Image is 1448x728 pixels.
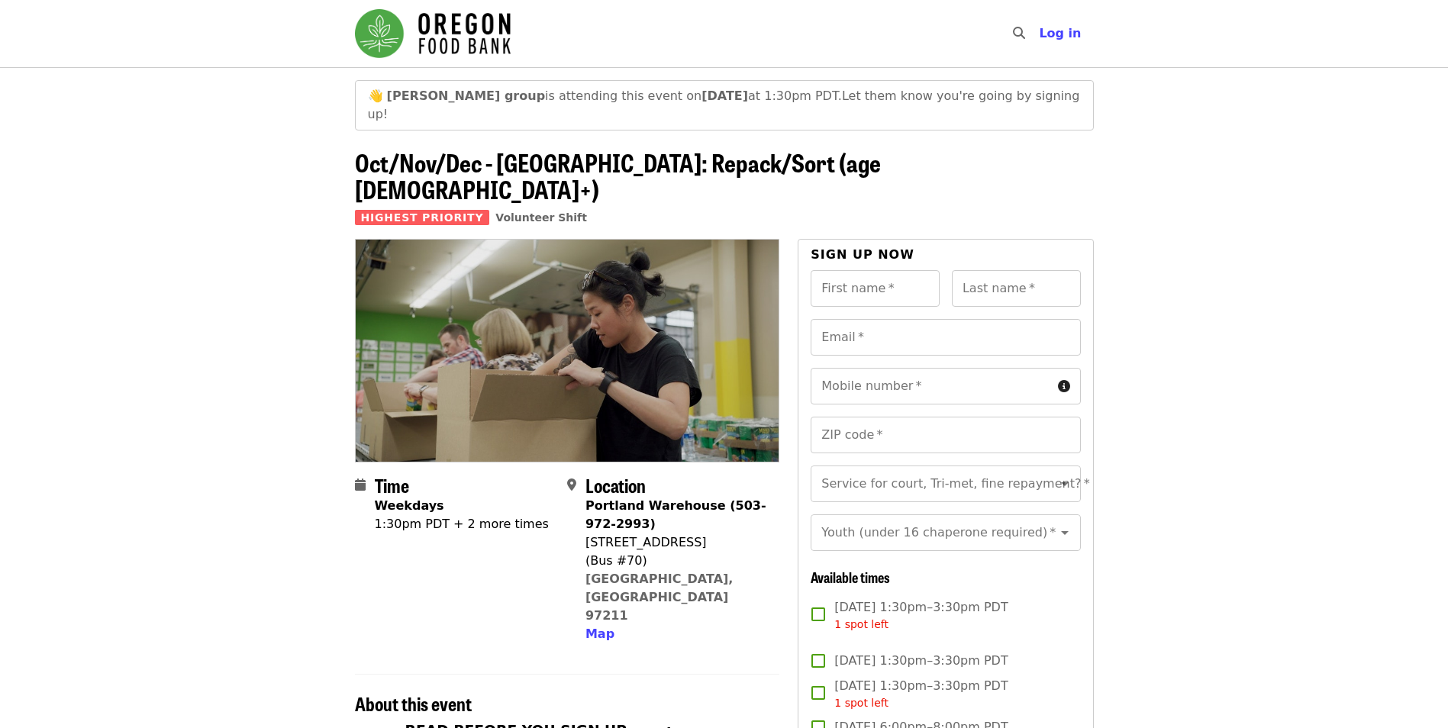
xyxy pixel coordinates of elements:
[811,417,1080,453] input: ZIP code
[375,472,409,498] span: Time
[585,498,766,531] strong: Portland Warehouse (503-972-2993)
[834,598,1008,633] span: [DATE] 1:30pm–3:30pm PDT
[585,472,646,498] span: Location
[952,270,1081,307] input: Last name
[567,478,576,492] i: map-marker-alt icon
[387,89,546,103] strong: [PERSON_NAME] group
[585,533,767,552] div: [STREET_ADDRESS]
[834,652,1008,670] span: [DATE] 1:30pm–3:30pm PDT
[585,552,767,570] div: (Bus #70)
[1054,473,1076,494] button: Open
[811,247,914,262] span: Sign up now
[1054,522,1076,543] button: Open
[1027,18,1093,49] button: Log in
[834,697,888,709] span: 1 spot left
[811,270,940,307] input: First name
[356,240,779,461] img: Oct/Nov/Dec - Portland: Repack/Sort (age 8+) organized by Oregon Food Bank
[834,618,888,630] span: 1 spot left
[1058,379,1070,394] i: circle-info icon
[355,478,366,492] i: calendar icon
[1039,26,1081,40] span: Log in
[585,572,734,623] a: [GEOGRAPHIC_DATA], [GEOGRAPHIC_DATA] 97211
[1013,26,1025,40] i: search icon
[355,210,490,225] span: Highest Priority
[375,515,549,533] div: 1:30pm PDT + 2 more times
[375,498,444,513] strong: Weekdays
[585,625,614,643] button: Map
[811,368,1051,404] input: Mobile number
[811,319,1080,356] input: Email
[355,9,511,58] img: Oregon Food Bank - Home
[701,89,748,103] strong: [DATE]
[355,144,881,207] span: Oct/Nov/Dec - [GEOGRAPHIC_DATA]: Repack/Sort (age [DEMOGRAPHIC_DATA]+)
[495,211,587,224] a: Volunteer Shift
[355,690,472,717] span: About this event
[368,89,383,103] span: waving emoji
[811,567,890,587] span: Available times
[834,677,1008,711] span: [DATE] 1:30pm–3:30pm PDT
[585,627,614,641] span: Map
[387,89,842,103] span: is attending this event on at 1:30pm PDT.
[1034,15,1046,52] input: Search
